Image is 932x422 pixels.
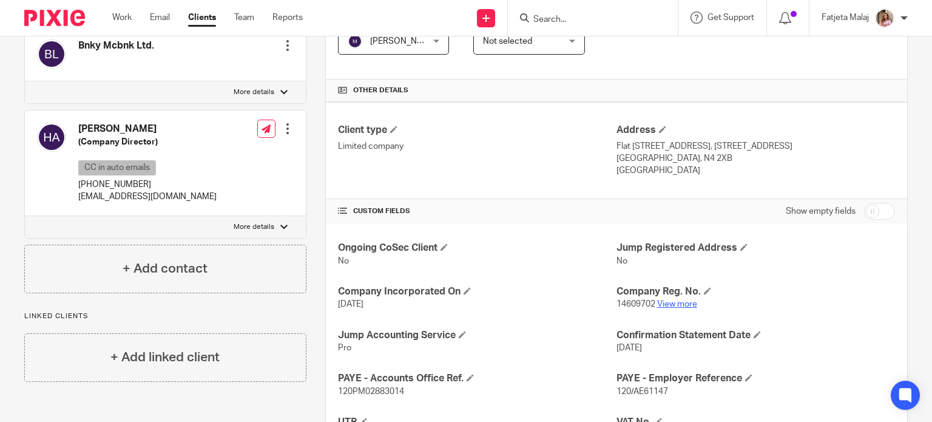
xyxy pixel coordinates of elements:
[78,123,217,135] h4: [PERSON_NAME]
[234,87,274,97] p: More details
[616,257,627,265] span: No
[188,12,216,24] a: Clients
[338,257,349,265] span: No
[532,15,641,26] input: Search
[78,39,154,52] h4: Bnky Mcbnk Ltd.
[37,39,66,69] img: svg%3E
[112,12,132,24] a: Work
[338,300,363,308] span: [DATE]
[338,140,616,152] p: Limited company
[78,160,156,175] p: CC in auto emails
[78,136,217,148] h5: (Company Director)
[24,10,85,26] img: Pixie
[272,12,303,24] a: Reports
[78,191,217,203] p: [EMAIL_ADDRESS][DOMAIN_NAME]
[786,205,856,217] label: Show empty fields
[338,329,616,342] h4: Jump Accounting Service
[707,13,754,22] span: Get Support
[338,242,616,254] h4: Ongoing CoSec Client
[338,372,616,385] h4: PAYE - Accounts Office Ref.
[616,329,895,342] h4: Confirmation Statement Date
[338,124,616,137] h4: Client type
[875,9,894,28] img: MicrosoftTeams-image%20(5).png
[348,34,362,49] img: svg%3E
[616,140,895,152] p: Flat [STREET_ADDRESS], [STREET_ADDRESS]
[78,179,217,191] p: [PHONE_NUMBER]
[338,344,351,352] span: Pro
[616,124,895,137] h4: Address
[24,311,306,321] p: Linked clients
[338,285,616,298] h4: Company Incorporated On
[822,12,869,24] p: Fatjeta Malaj
[616,300,655,308] span: 14609702
[616,285,895,298] h4: Company Reg. No.
[616,387,668,396] span: 120/AE61147
[234,222,274,232] p: More details
[616,152,895,165] p: [GEOGRAPHIC_DATA], N4 2XB
[150,12,170,24] a: Email
[370,37,437,46] span: [PERSON_NAME]
[616,165,895,177] p: [GEOGRAPHIC_DATA]
[123,259,208,278] h4: + Add contact
[616,372,895,385] h4: PAYE - Employer Reference
[338,206,616,216] h4: CUSTOM FIELDS
[353,86,408,95] span: Other details
[37,123,66,152] img: svg%3E
[616,242,895,254] h4: Jump Registered Address
[110,348,220,367] h4: + Add linked client
[234,12,254,24] a: Team
[338,387,404,396] span: 120PM02883014
[616,344,642,352] span: [DATE]
[657,300,697,308] a: View more
[483,37,532,46] span: Not selected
